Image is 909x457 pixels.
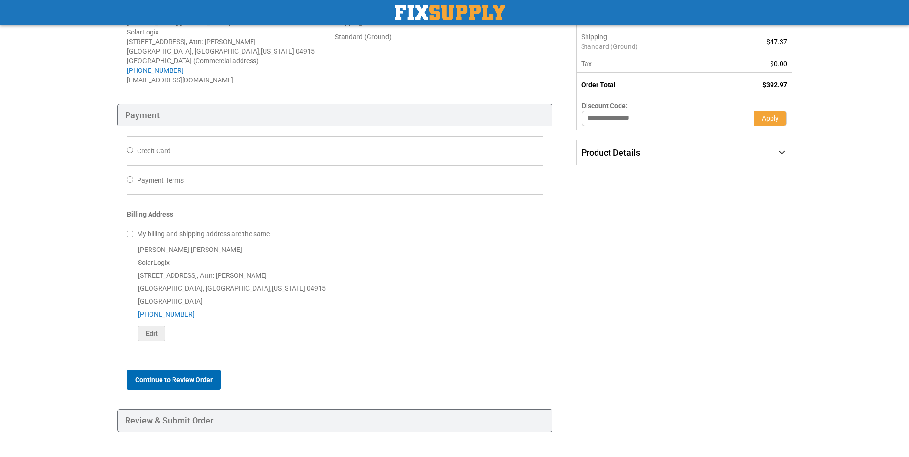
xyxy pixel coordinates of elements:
[117,409,553,432] div: Review & Submit Order
[762,114,779,122] span: Apply
[272,285,305,292] span: [US_STATE]
[127,243,543,341] div: [PERSON_NAME] [PERSON_NAME] SolarLogix [STREET_ADDRESS], Attn: [PERSON_NAME] [GEOGRAPHIC_DATA], [...
[117,104,553,127] div: Payment
[395,5,505,20] img: Fix Industrial Supply
[581,42,713,51] span: Standard (Ground)
[127,18,335,85] address: [PERSON_NAME] [PERSON_NAME] SolarLogix [STREET_ADDRESS], Attn: [PERSON_NAME] [GEOGRAPHIC_DATA], [...
[137,230,270,238] span: My billing and shipping address are the same
[581,33,607,41] span: Shipping
[766,38,787,46] span: $47.37
[146,330,158,337] span: Edit
[581,148,640,158] span: Product Details
[138,326,165,341] button: Edit
[754,111,787,126] button: Apply
[138,310,195,318] a: [PHONE_NUMBER]
[135,376,213,384] span: Continue to Review Order
[127,67,184,74] a: [PHONE_NUMBER]
[582,102,628,110] span: Discount Code:
[770,60,787,68] span: $0.00
[261,47,294,55] span: [US_STATE]
[137,147,171,155] span: Credit Card
[581,81,616,89] strong: Order Total
[335,19,387,26] span: Shipping Method
[127,370,221,390] button: Continue to Review Order
[577,55,718,73] th: Tax
[127,209,543,224] div: Billing Address
[762,81,787,89] span: $392.97
[137,176,184,184] span: Payment Terms
[335,32,543,42] div: Standard (Ground)
[335,19,389,26] strong: :
[127,76,233,84] span: [EMAIL_ADDRESS][DOMAIN_NAME]
[395,5,505,20] a: store logo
